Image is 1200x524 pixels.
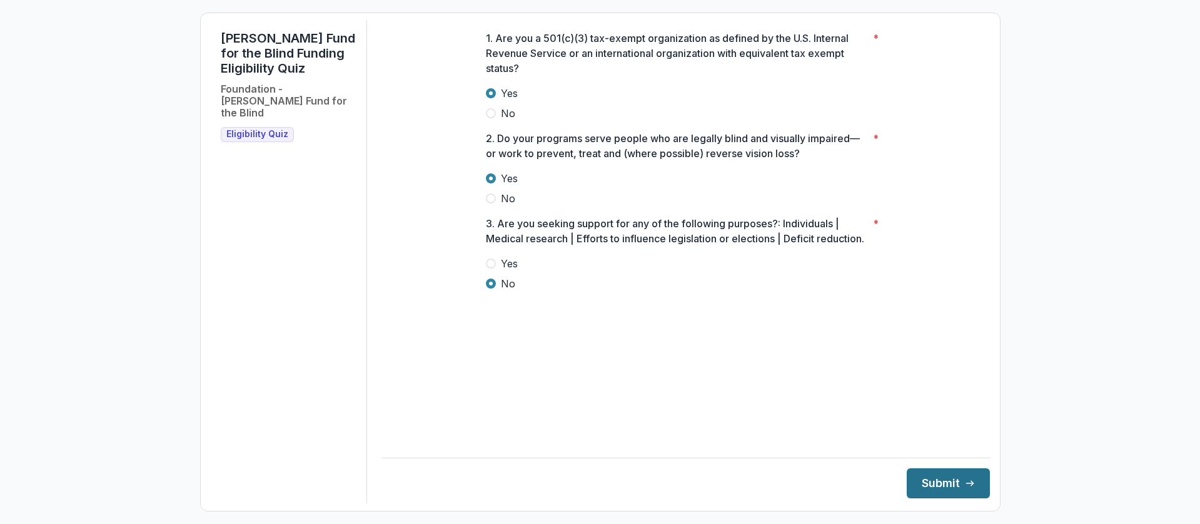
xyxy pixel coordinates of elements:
[501,106,515,121] span: No
[501,171,518,186] span: Yes
[486,131,868,161] p: 2. Do your programs serve people who are legally blind and visually impaired—or work to prevent, ...
[221,83,356,120] h2: Foundation - [PERSON_NAME] Fund for the Blind
[226,129,288,140] span: Eligibility Quiz
[486,31,868,76] p: 1. Are you a 501(c)(3) tax-exempt organization as defined by the U.S. Internal Revenue Service or...
[486,216,868,246] p: 3. Are you seeking support for any of the following purposes?: Individuals | Medical research | E...
[501,276,515,291] span: No
[221,31,356,76] h1: [PERSON_NAME] Fund for the Blind Funding Eligibility Quiz
[501,191,515,206] span: No
[501,256,518,271] span: Yes
[907,468,990,498] button: Submit
[501,86,518,101] span: Yes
